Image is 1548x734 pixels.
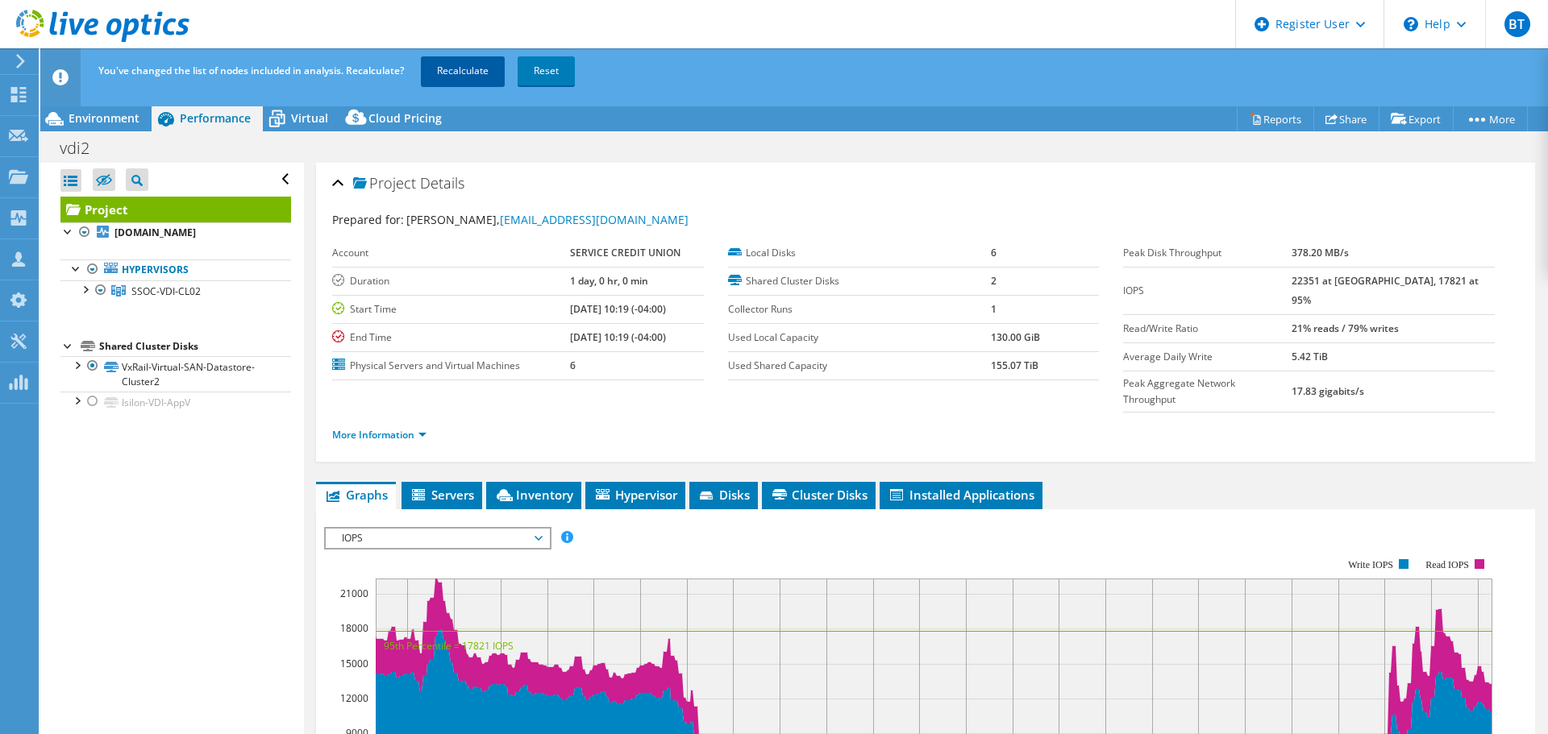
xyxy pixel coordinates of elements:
a: [EMAIL_ADDRESS][DOMAIN_NAME] [500,212,689,227]
b: SERVICE CREDIT UNION [570,246,680,259]
span: Disks [697,487,750,503]
a: Reset [518,56,575,85]
span: [PERSON_NAME], [406,212,689,227]
b: 1 [991,302,997,316]
label: Peak Disk Throughput [1123,245,1292,261]
a: Recalculate [421,56,505,85]
span: BT [1504,11,1530,37]
label: End Time [332,330,569,346]
b: [DOMAIN_NAME] [114,226,196,239]
span: Graphs [324,487,388,503]
span: You've changed the list of nodes included in analysis. Recalculate? [98,64,404,77]
b: [DATE] 10:19 (-04:00) [570,330,666,344]
a: [DOMAIN_NAME] [60,222,291,243]
b: 155.07 TiB [991,359,1038,372]
a: More [1453,106,1528,131]
span: Cluster Disks [770,487,868,503]
span: Virtual [291,110,328,126]
a: Export [1379,106,1454,131]
span: IOPS [334,529,541,548]
span: Performance [180,110,251,126]
text: 18000 [340,621,368,635]
b: 1 day, 0 hr, 0 min [570,274,648,288]
label: Physical Servers and Virtual Machines [332,358,569,374]
span: Servers [410,487,474,503]
label: Start Time [332,301,569,317]
b: 6 [991,246,997,259]
text: 21000 [340,587,368,600]
a: More Information [332,428,427,442]
text: Read IOPS [1426,559,1470,570]
label: Prepared for: [332,212,404,227]
label: Read/Write Ratio [1123,321,1292,337]
a: Project [60,197,291,222]
a: Isilon-VDI-AppV [60,392,291,413]
span: SSOC-VDI-CL02 [131,284,201,298]
label: Collector Runs [728,301,991,317]
b: 6 [570,359,576,372]
svg: \n [1404,17,1418,31]
label: IOPS [1123,283,1292,299]
text: 15000 [340,657,368,670]
label: Shared Cluster Disks [728,273,991,289]
span: Environment [69,110,139,126]
text: 95th Percentile = 17821 IOPS [384,639,514,653]
label: Peak Aggregate Network Throughput [1123,375,1292,408]
a: VxRail-Virtual-SAN-Datastore-Cluster2 [60,356,291,392]
a: Reports [1237,106,1314,131]
div: Shared Cluster Disks [99,337,291,356]
span: Installed Applications [888,487,1034,503]
label: Average Daily Write [1123,349,1292,365]
b: [DATE] 10:19 (-04:00) [570,302,666,316]
text: Write IOPS [1348,559,1393,570]
a: Hypervisors [60,259,291,280]
b: 21% reads / 79% writes [1292,321,1399,335]
span: Project [353,176,416,192]
label: Used Local Capacity [728,330,991,346]
label: Account [332,245,569,261]
a: SSOC-VDI-CL02 [60,280,291,301]
label: Used Shared Capacity [728,358,991,374]
b: 2 [991,274,997,288]
label: Local Disks [728,245,991,261]
b: 22351 at [GEOGRAPHIC_DATA], 17821 at 95% [1292,274,1479,307]
a: Share [1313,106,1379,131]
span: Details [420,173,464,193]
span: Cloud Pricing [368,110,442,126]
text: 12000 [340,691,368,705]
label: Duration [332,273,569,289]
h1: vdi2 [52,139,114,157]
span: Hypervisor [593,487,677,503]
span: Inventory [494,487,573,503]
b: 130.00 GiB [991,330,1040,344]
b: 378.20 MB/s [1292,246,1349,259]
b: 17.83 gigabits/s [1292,384,1364,398]
b: 5.42 TiB [1292,350,1328,363]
